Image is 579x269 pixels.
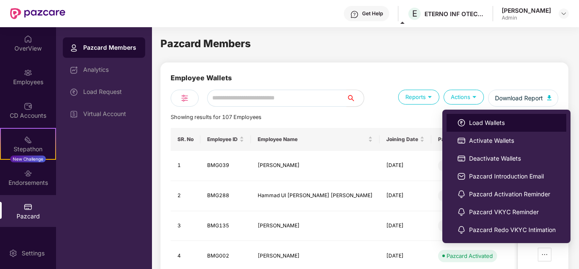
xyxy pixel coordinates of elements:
div: [PERSON_NAME] [502,6,551,14]
span: Joining Date [386,136,418,143]
button: ellipsis [538,248,551,261]
img: svg+xml;base64,PHN2ZyBpZD0iRGFzaGJvYXJkIiB4bWxucz0iaHR0cDovL3d3dy53My5vcmcvMjAwMC9zdmciIHdpZHRoPS... [70,66,78,74]
img: svg+xml;base64,PHN2ZyBpZD0iQ0RfQWNjb3VudHMiIGRhdGEtbmFtZT0iQ0QgQWNjb3VudHMiIHhtbG5zPSJodHRwOi8vd3... [24,102,32,110]
div: Virtual Account [83,110,138,117]
img: svg+xml;base64,PHN2ZyBpZD0iTm90aWZpY2F0aW9ucyIgeG1sbnM9Imh0dHA6Ly93d3cudzMub3JnLzIwMDAvc3ZnIiB3aW... [457,208,466,216]
div: Reports [398,90,439,105]
div: Pazcard Activated [447,252,493,260]
div: Load Request [83,88,138,95]
div: Admin [502,14,551,21]
img: svg+xml;base64,PHN2ZyB4bWxucz0iaHR0cDovL3d3dy53My5vcmcvMjAwMC9zdmciIHhtbG5zOnhsaW5rPSJodHRwOi8vd3... [547,95,551,100]
span: Deactivate Wallets [469,154,556,163]
td: Hammad Ul [PERSON_NAME] [PERSON_NAME] [251,181,379,211]
span: Employee Name [258,136,366,143]
img: svg+xml;base64,PHN2ZyBpZD0iTG9hZF9SZXF1ZXN0IiBkYXRhLW5hbWU9IkxvYWQgUmVxdWVzdCIgeG1sbnM9Imh0dHA6Ly... [457,119,466,127]
td: [PERSON_NAME] [251,211,379,241]
img: svg+xml;base64,PHN2ZyBpZD0iTG9hZF9SZXF1ZXN0IiBkYXRhLW5hbWU9IkxvYWQgUmVxdWVzdCIgeG1sbnM9Imh0dHA6Ly... [70,88,78,96]
div: Stepathon [1,145,55,153]
span: Pazcard Activation Reminder [469,190,556,199]
div: Pazcard Members [83,43,138,52]
th: SR. No [171,128,200,151]
span: Pazcard Introduction Email [469,172,556,181]
td: 2 [171,181,200,211]
div: ETERNO INF OTECH PVT. LTD. [424,10,484,18]
span: Showing results for 107 Employees [171,114,261,120]
div: Get Help [362,10,383,17]
span: ellipsis [538,251,551,258]
img: svg+xml;base64,PHN2ZyBpZD0iUGF6Y2FyZCIgeG1sbnM9Imh0dHA6Ly93d3cudzMub3JnLzIwMDAvc3ZnIiB3aWR0aD0iMj... [24,203,32,211]
th: Joining Date [379,128,431,151]
td: BMG039 [200,151,251,181]
span: E [412,8,417,19]
span: Pazcard Members [160,37,251,50]
img: svg+xml;base64,PHN2ZyB4bWxucz0iaHR0cDovL3d3dy53My5vcmcvMjAwMC9zdmciIHdpZHRoPSIyMSIgaGVpZ2h0PSIyMC... [24,136,32,144]
img: svg+xml;base64,PHN2ZyBpZD0iTm90aWZpY2F0aW9ucyIgeG1sbnM9Imh0dHA6Ly93d3cudzMub3JnLzIwMDAvc3ZnIiB3aW... [457,226,466,234]
img: svg+xml;base64,PHN2ZyB4bWxucz0iaHR0cDovL3d3dy53My5vcmcvMjAwMC9zdmciIHdpZHRoPSIyNCIgaGVpZ2h0PSIyNC... [180,93,190,103]
img: svg+xml;base64,PHN2ZyB4bWxucz0iaHR0cDovL3d3dy53My5vcmcvMjAwMC9zdmciIHdpZHRoPSIxOSIgaGVpZ2h0PSIxOS... [470,93,478,101]
img: svg+xml;base64,PHN2ZyBpZD0iRHJvcGRvd24tMzJ4MzIiIHhtbG5zPSJodHRwOi8vd3d3LnczLm9yZy8yMDAwL3N2ZyIgd2... [560,10,567,17]
th: Employee ID [200,128,251,151]
div: New Challenge [10,156,46,162]
img: svg+xml;base64,PHN2ZyBpZD0iTm90aWZpY2F0aW9ucyIgeG1sbnM9Imh0dHA6Ly93d3cudzMub3JnLzIwMDAvc3ZnIiB3aW... [457,190,466,198]
td: BMG288 [200,181,251,211]
img: svg+xml;base64,PHN2ZyBpZD0iRW1haWwiIHhtbG5zPSJodHRwOi8vd3d3LnczLm9yZy8yMDAwL3N2ZyIgd2lkdGg9IjIwIi... [457,172,466,181]
img: svg+xml;base64,PHN2ZyBpZD0iRW1wbG95ZWVzIiB4bWxucz0iaHR0cDovL3d3dy53My5vcmcvMjAwMC9zdmciIHdpZHRoPS... [24,68,32,77]
th: Employee Name [251,128,379,151]
span: Pazcard VKYC Reminder [469,207,556,217]
img: svg+xml;base64,PHN2ZyBpZD0iU2V0dGluZy0yMHgyMCIgeG1sbnM9Imh0dHA6Ly93d3cudzMub3JnLzIwMDAvc3ZnIiB3aW... [9,249,17,258]
img: svg+xml;base64,PHN2ZyB4bWxucz0iaHR0cDovL3d3dy53My5vcmcvMjAwMC9zdmciIHdpZHRoPSIxOSIgaGVpZ2h0PSIxOS... [426,93,434,101]
img: svg+xml;base64,PHN2ZyBpZD0iRW5kb3JzZW1lbnRzIiB4bWxucz0iaHR0cDovL3d3dy53My5vcmcvMjAwMC9zdmciIHdpZH... [24,169,32,178]
button: search [346,90,364,107]
span: search [346,95,364,102]
img: New Pazcare Logo [10,8,65,19]
td: [DATE] [379,151,431,181]
div: Employee Wallets [171,73,232,90]
button: Download Report [488,90,558,107]
span: Pazcard Redo VKYC Intimation [469,225,556,235]
th: Pazcard Status [431,128,513,151]
span: Employee ID [207,136,238,143]
td: 3 [171,211,200,241]
td: [PERSON_NAME] [251,151,379,181]
td: BMG135 [200,211,251,241]
td: [DATE] [379,211,431,241]
img: svg+xml;base64,PHN2ZyBpZD0iUGF6Y2FyZCIgeG1sbnM9Imh0dHA6Ly93d3cudzMub3JnLzIwMDAvc3ZnIiB3aWR0aD0iMj... [457,136,466,145]
div: Actions [444,90,484,105]
img: svg+xml;base64,PHN2ZyBpZD0iUGF6Y2FyZCIgeG1sbnM9Imh0dHA6Ly93d3cudzMub3JnLzIwMDAvc3ZnIiB3aWR0aD0iMj... [457,154,466,163]
span: Download Report [495,93,543,103]
div: Analytics [83,66,138,73]
img: svg+xml;base64,PHN2ZyBpZD0iVmlydHVhbF9BY2NvdW50IiBkYXRhLW5hbWU9IlZpcnR1YWwgQWNjb3VudCIgeG1sbnM9Im... [70,110,78,119]
div: Settings [19,249,47,258]
span: Activate Wallets [469,136,556,145]
img: svg+xml;base64,PHN2ZyBpZD0iSG9tZSIgeG1sbnM9Imh0dHA6Ly93d3cudzMub3JnLzIwMDAvc3ZnIiB3aWR0aD0iMjAiIG... [24,35,32,43]
td: 1 [171,151,200,181]
span: Load Wallets [469,118,556,127]
td: [DATE] [379,181,431,211]
img: svg+xml;base64,PHN2ZyBpZD0iSGVscC0zMngzMiIgeG1sbnM9Imh0dHA6Ly93d3cudzMub3JnLzIwMDAvc3ZnIiB3aWR0aD... [350,10,359,19]
img: svg+xml;base64,PHN2ZyBpZD0iUHJvZmlsZSIgeG1sbnM9Imh0dHA6Ly93d3cudzMub3JnLzIwMDAvc3ZnIiB3aWR0aD0iMj... [70,44,78,52]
